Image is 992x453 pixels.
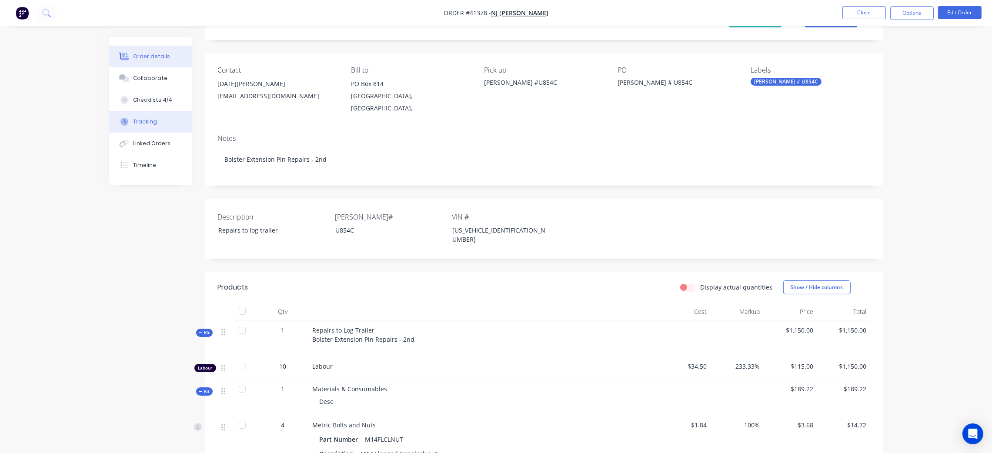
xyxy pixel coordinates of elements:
[484,66,603,74] div: Pick up
[218,212,327,222] label: Description
[351,66,470,74] div: Bill to
[710,303,764,320] div: Markup
[701,283,773,292] label: Display actual quantities
[661,362,707,371] span: $34.50
[313,421,376,429] span: Metric Bolts and Nuts
[764,303,817,320] div: Price
[196,329,213,337] div: Kit
[218,146,870,173] div: Bolster Extension Pin Repairs - 2nd
[820,326,867,335] span: $1,150.00
[109,46,192,67] button: Order details
[218,78,337,90] div: [DATE][PERSON_NAME]
[211,224,320,236] div: Repairs to log trailer
[767,420,814,430] span: $3.68
[820,420,867,430] span: $14.72
[218,78,337,106] div: [DATE][PERSON_NAME][EMAIL_ADDRESS][DOMAIN_NAME]
[196,387,213,396] div: Kit
[133,74,167,82] div: Collaborate
[218,66,337,74] div: Contact
[751,66,870,74] div: Labels
[218,90,337,102] div: [EMAIL_ADDRESS][DOMAIN_NAME]
[618,66,737,74] div: PO
[767,326,814,335] span: $1,150.00
[218,134,870,143] div: Notes
[109,67,192,89] button: Collaborate
[820,362,867,371] span: $1,150.00
[194,364,216,372] div: Labour
[109,89,192,111] button: Checklists 4/4
[280,362,287,371] span: 10
[351,78,470,114] div: PO Box 814[GEOGRAPHIC_DATA], [GEOGRAPHIC_DATA],
[351,90,470,114] div: [GEOGRAPHIC_DATA], [GEOGRAPHIC_DATA],
[281,384,285,393] span: 1
[133,118,157,126] div: Tracking
[842,6,886,19] button: Close
[16,7,29,20] img: Factory
[820,384,867,393] span: $189.22
[445,224,554,246] div: [US_VEHICLE_IDENTIFICATION_NUMBER]
[218,282,248,293] div: Products
[281,420,285,430] span: 4
[313,385,387,393] span: Materials & Consumables
[362,433,407,446] div: M14FLCLNUT
[714,420,760,430] span: 100%
[320,433,362,446] div: Part Number
[133,140,170,147] div: Linked Orders
[661,420,707,430] span: $1.84
[199,330,210,336] span: Kit
[133,53,170,60] div: Order details
[328,224,437,236] div: U854C
[199,388,210,395] span: Kit
[452,212,561,222] label: VIN #
[335,212,444,222] label: [PERSON_NAME]#
[767,362,814,371] span: $115.00
[133,161,156,169] div: Timeline
[657,303,711,320] div: Cost
[817,303,870,320] div: Total
[890,6,934,20] button: Options
[938,6,982,19] button: Edit Order
[767,384,814,393] span: $189.22
[714,362,760,371] span: 233.33%
[133,96,172,104] div: Checklists 4/4
[484,78,603,87] div: [PERSON_NAME] #U854C
[313,362,333,370] span: Labour
[109,111,192,133] button: Tracking
[281,326,285,335] span: 1
[444,9,491,17] span: Order #41378 -
[351,78,470,90] div: PO Box 814
[783,280,851,294] button: Show / Hide columns
[618,78,726,90] div: [PERSON_NAME] # U854C
[962,423,983,444] div: Open Intercom Messenger
[109,133,192,154] button: Linked Orders
[491,9,548,17] a: NJ [PERSON_NAME]
[313,326,415,343] span: Repairs to Log Trailer Bolster Extension Pin Repairs - 2nd
[320,397,334,406] span: Desc
[109,154,192,176] button: Timeline
[257,303,309,320] div: Qty
[751,78,822,86] div: [PERSON_NAME] # U854C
